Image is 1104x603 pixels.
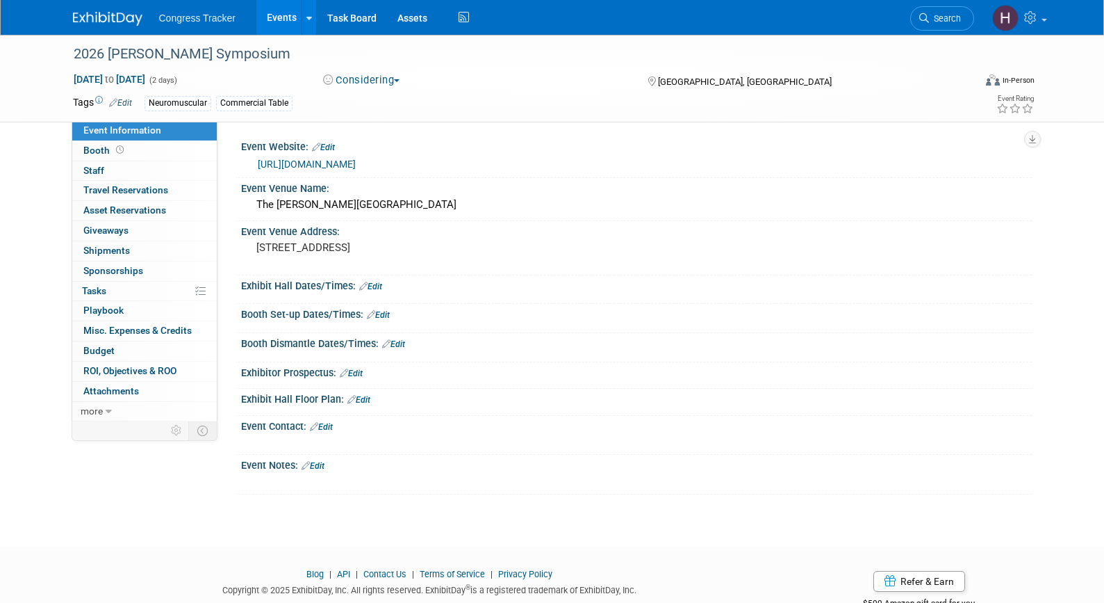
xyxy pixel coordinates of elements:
[352,569,361,579] span: |
[83,225,129,236] span: Giveaways
[363,569,406,579] a: Contact Us
[258,159,356,170] a: [URL][DOMAIN_NAME]
[72,301,217,321] a: Playbook
[382,339,405,349] a: Edit
[466,584,470,591] sup: ®
[72,201,217,220] a: Asset Reservations
[72,362,217,381] a: ROI, Objectives & ROO
[241,304,1032,322] div: Booth Set-up Dates/Times:
[498,569,552,579] a: Privacy Policy
[81,405,103,417] span: more
[69,42,953,67] div: 2026 [PERSON_NAME] Symposium
[326,569,335,579] span: |
[72,402,217,421] a: more
[241,275,1032,294] div: Exhibit Hall Dates/Times:
[367,310,390,320] a: Edit
[83,265,143,276] span: Sponsorships
[83,385,139,396] span: Attachments
[83,305,124,316] span: Playbook
[72,321,217,341] a: Misc. Expenses & Credits
[73,73,146,86] span: [DATE] [DATE]
[241,389,1032,407] div: Exhibit Hall Floor Plan:
[337,569,350,579] a: API
[83,245,130,256] span: Shipments
[73,95,132,111] td: Tags
[72,382,217,401] a: Attachments
[910,6,974,31] a: Search
[302,461,324,471] a: Edit
[145,96,211,111] div: Neuromuscular
[241,136,1032,154] div: Event Website:
[986,74,1000,86] img: Format-Inperson.png
[72,241,217,261] a: Shipments
[72,181,217,200] a: Travel Reservations
[72,282,217,301] a: Tasks
[256,241,555,254] pre: [STREET_ADDRESS]
[148,76,177,85] span: (2 days)
[873,571,965,592] a: Refer & Earn
[241,178,1032,195] div: Event Venue Name:
[109,98,132,108] a: Edit
[83,325,192,336] span: Misc. Expenses & Credits
[216,96,293,111] div: Commercial Table
[241,362,1032,380] div: Exhibitor Prospectus:
[83,165,104,176] span: Staff
[72,121,217,140] a: Event Information
[83,365,176,376] span: ROI, Objectives & ROO
[359,282,382,291] a: Edit
[73,581,787,597] div: Copyright © 2025 ExhibitDay, Inc. All rights reserved. ExhibitDay is a registered trademark of Ex...
[996,95,1034,102] div: Event Rating
[82,285,106,296] span: Tasks
[658,77,832,87] span: [GEOGRAPHIC_DATA], [GEOGRAPHIC_DATA]
[113,145,126,155] span: Booth not reserved yet
[72,221,217,241] a: Giveaways
[992,5,1019,31] img: Heather Jones
[241,333,1032,351] div: Booth Dismantle Dates/Times:
[72,161,217,181] a: Staff
[83,184,168,195] span: Travel Reservations
[241,416,1032,434] div: Event Contact:
[83,124,161,136] span: Event Information
[318,73,405,88] button: Considering
[306,569,324,579] a: Blog
[73,12,142,26] img: ExhibitDay
[83,345,115,356] span: Budget
[347,395,370,405] a: Edit
[252,194,1021,216] div: The [PERSON_NAME][GEOGRAPHIC_DATA]
[72,141,217,161] a: Booth
[165,421,189,440] td: Personalize Event Tab Strip
[103,74,116,85] span: to
[72,341,217,361] a: Budget
[241,221,1032,239] div: Event Venue Address:
[1002,75,1035,86] div: In-Person
[72,262,217,281] a: Sponsorships
[83,145,126,156] span: Booth
[188,421,217,440] td: Toggle Event Tabs
[241,455,1032,473] div: Event Notes:
[892,72,1035,93] div: Event Format
[310,422,333,432] a: Edit
[312,143,335,152] a: Edit
[340,369,363,378] a: Edit
[159,13,236,24] span: Congress Tracker
[420,569,485,579] a: Terms of Service
[409,569,418,579] span: |
[487,569,496,579] span: |
[83,204,166,216] span: Asset Reservations
[929,13,961,24] span: Search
